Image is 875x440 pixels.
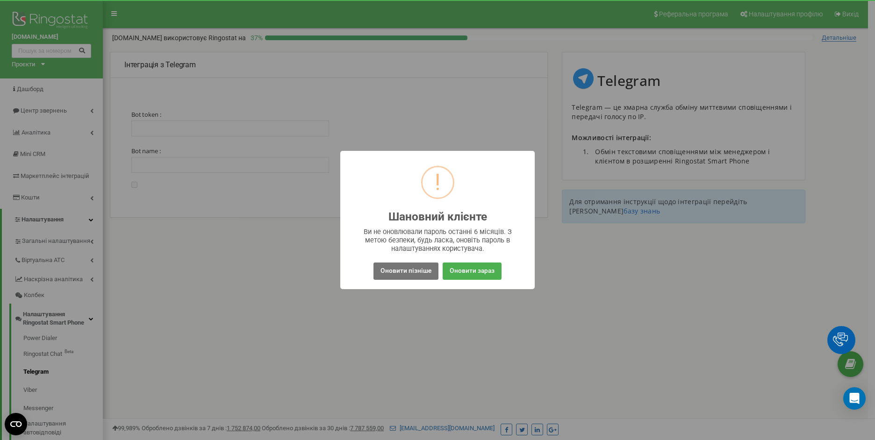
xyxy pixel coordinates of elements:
[359,227,516,253] div: Ви не оновлювали пароль останні 6 місяців. З метою безпеки, будь ласка, оновіть пароль в налаштув...
[443,263,502,280] button: Оновити зараз
[5,413,27,435] button: Open CMP widget
[843,387,866,410] div: Open Intercom Messenger
[435,167,441,198] div: !
[388,211,487,223] h2: Шановний клієнте
[373,263,438,280] button: Оновити пізніше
